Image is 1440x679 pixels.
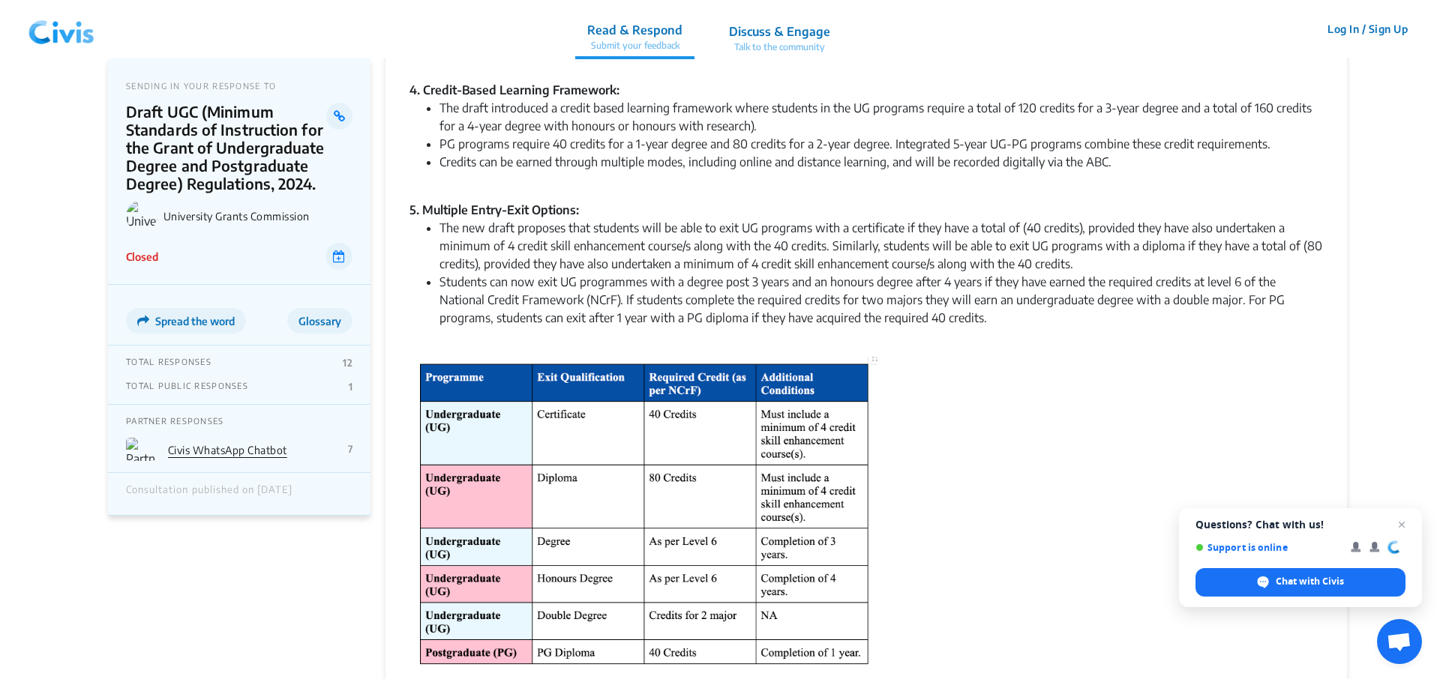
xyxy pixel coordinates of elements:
[126,416,352,426] p: PARTNER RESPONSES
[1195,542,1340,553] span: Support is online
[126,81,352,91] p: SENDING IN YOUR RESPONSE TO
[1195,568,1405,597] div: Chat with Civis
[22,7,100,52] img: navlogo.png
[439,219,1323,273] li: The new draft proposes that students will be able to exit UG programs with a certificate if they ...
[126,438,156,461] img: Partner Logo
[126,200,157,232] img: University Grants Commission logo
[1393,516,1411,534] span: Close chat
[126,357,211,369] p: TOTAL RESPONSES
[126,484,292,504] div: Consultation published on [DATE]
[126,249,158,265] p: Closed
[587,39,682,52] p: Submit your feedback
[409,82,619,97] strong: 4. Credit-Based Learning Framework:
[439,273,1323,345] li: Students can now exit UG programmes with a degree post 3 years and an honours degree after 4 year...
[1318,17,1417,40] button: Log In / Sign Up
[349,381,352,393] p: 1
[155,315,235,328] span: Spread the word
[1276,575,1344,588] span: Chat with Civis
[439,135,1323,153] li: PG programs require 40 credits for a 1-year degree and 80 credits for a 2-year degree. Integrated...
[163,210,352,223] p: University Grants Commission
[729,22,830,40] p: Discuss & Engage
[409,357,877,672] img: AD_4nXcPiLtl7BJyIsV13i64qzpngMDh1lZp2_VNi5d2lP-Rss0fNX5Sz66FEPgskc4bS1rG0Q7-xWPn1VYpplhNJAy5vap6s...
[1195,519,1405,531] span: Questions? Chat with us!
[298,315,341,328] span: Glossary
[126,103,326,193] p: Draft UGC (Minimum Standards of Instruction for the Grant of Undergraduate Degree and Postgraduat...
[348,443,352,455] p: 7
[168,444,287,456] a: Civis WhatsApp Chatbot
[287,308,352,334] button: Glossary
[126,308,246,334] button: Spread the word
[1377,619,1422,664] div: Open chat
[126,381,248,393] p: TOTAL PUBLIC RESPONSES
[343,357,352,369] p: 12
[409,202,579,217] strong: 5. Multiple Entry-Exit Options:
[439,99,1323,135] li: The draft introduced a credit based learning framework where students in the UG programs require ...
[439,153,1323,189] li: Credits can be earned through multiple modes, including online and distance learning, and will be...
[587,21,682,39] p: Read & Respond
[729,40,830,54] p: Talk to the community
